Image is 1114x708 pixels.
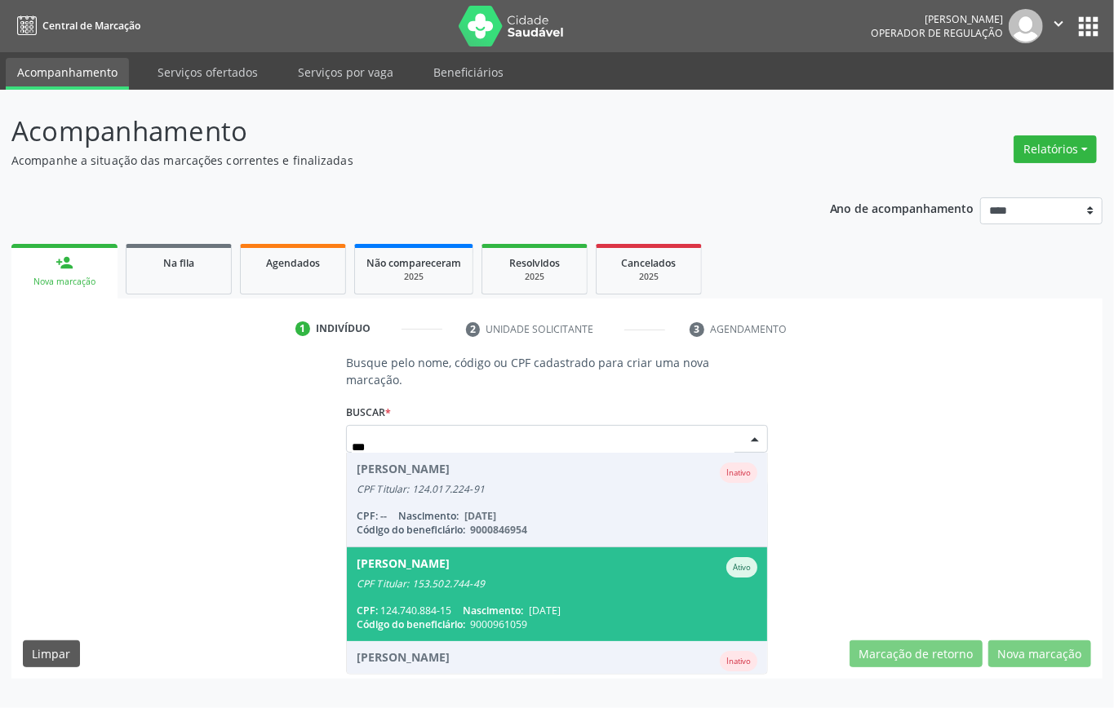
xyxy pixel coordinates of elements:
[366,256,461,270] span: Não compareceram
[295,321,310,336] div: 1
[830,197,974,218] p: Ano de acompanhamento
[871,26,1003,40] span: Operador de regulação
[357,617,465,631] span: Código do beneficiário:
[1074,12,1103,41] button: apps
[357,557,450,577] div: [PERSON_NAME]
[622,256,677,270] span: Cancelados
[266,256,320,270] span: Agendados
[1014,135,1097,163] button: Relatórios
[23,640,80,668] button: Limpar
[608,271,690,283] div: 2025
[366,271,461,283] div: 2025
[146,58,269,86] a: Serviços ofertados
[6,58,129,90] a: Acompanhamento
[11,111,775,152] p: Acompanhamento
[529,604,561,617] span: [DATE]
[346,354,768,388] p: Busque pelo nome, código ou CPF cadastrado para criar uma nova marcação.
[163,256,194,270] span: Na fila
[23,276,106,288] div: Nova marcação
[1043,9,1074,43] button: 
[316,321,371,336] div: Indivíduo
[871,12,1003,26] div: [PERSON_NAME]
[11,12,140,39] a: Central de Marcação
[357,577,757,591] div: CPF Titular: 153.502.744-49
[463,604,523,617] span: Nascimento:
[357,604,757,617] div: 124.740.884-15
[55,254,73,272] div: person_add
[1009,9,1043,43] img: img
[733,562,751,573] small: Ativo
[850,640,983,668] button: Marcação de retorno
[509,256,560,270] span: Resolvidos
[346,400,391,425] label: Buscar
[11,152,775,169] p: Acompanhe a situação das marcações correntes e finalizadas
[494,271,575,283] div: 2025
[357,604,378,617] span: CPF:
[286,58,405,86] a: Serviços por vaga
[1050,15,1067,33] i: 
[988,640,1091,668] button: Nova marcação
[42,19,140,33] span: Central de Marcação
[470,617,527,631] span: 9000961059
[422,58,515,86] a: Beneficiários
